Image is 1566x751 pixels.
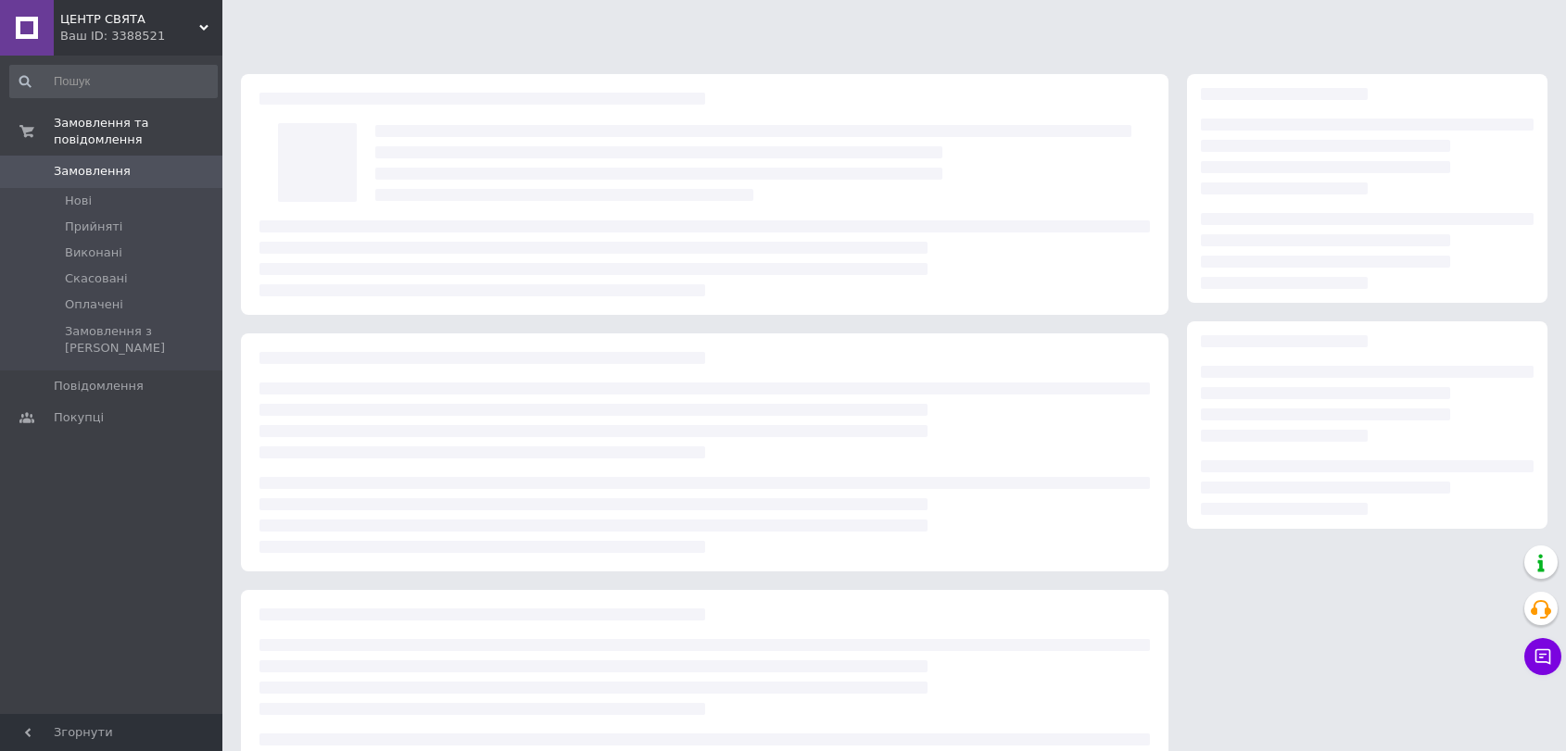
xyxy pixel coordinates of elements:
[65,296,123,313] span: Оплачені
[54,163,131,180] span: Замовлення
[60,28,222,44] div: Ваш ID: 3388521
[54,115,222,148] span: Замовлення та повідомлення
[1524,638,1561,675] button: Чат з покупцем
[65,270,128,287] span: Скасовані
[65,244,122,261] span: Виконані
[60,11,199,28] span: ЦЕНТР СВЯТА
[65,193,92,209] span: Нові
[54,378,144,394] span: Повідомлення
[65,323,216,357] span: Замовлення з [PERSON_NAME]
[65,219,122,235] span: Прийняті
[54,409,104,426] span: Покупці
[9,65,218,98] input: Пошук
